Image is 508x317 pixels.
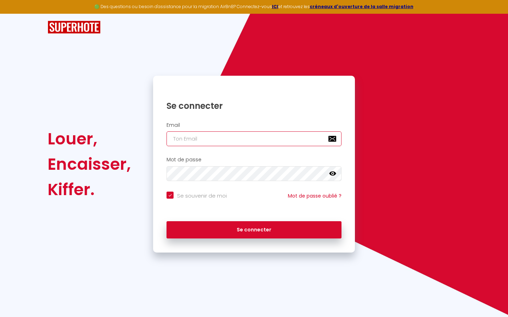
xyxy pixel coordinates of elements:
[288,192,341,199] a: Mot de passe oublié ?
[167,100,341,111] h1: Se connecter
[167,221,341,239] button: Se connecter
[6,3,27,24] button: Ouvrir le widget de chat LiveChat
[272,4,278,10] a: ICI
[310,4,413,10] a: créneaux d'ouverture de la salle migration
[167,131,341,146] input: Ton Email
[48,177,131,202] div: Kiffer.
[167,157,341,163] h2: Mot de passe
[167,122,341,128] h2: Email
[48,21,101,34] img: SuperHote logo
[48,151,131,177] div: Encaisser,
[48,126,131,151] div: Louer,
